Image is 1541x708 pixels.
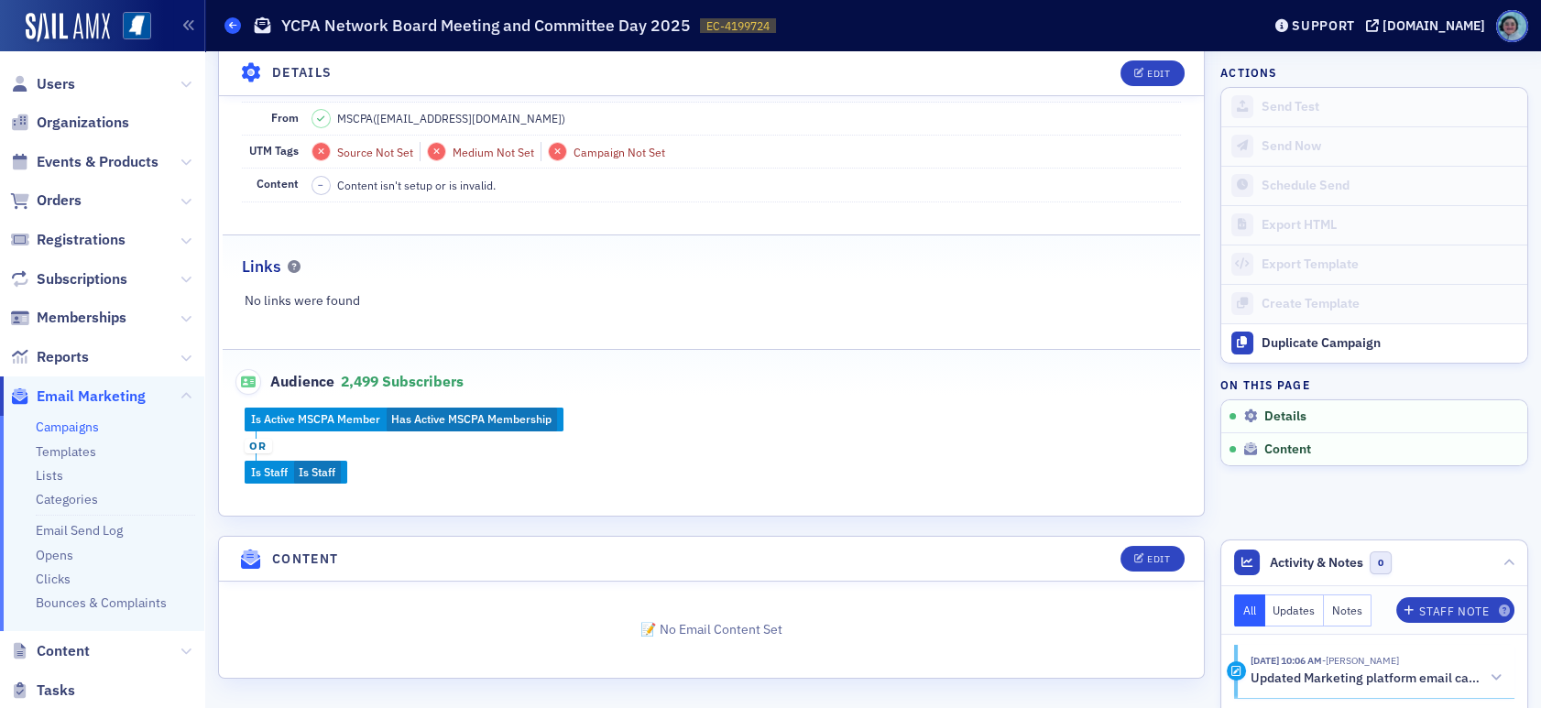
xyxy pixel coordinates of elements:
h4: Details [272,64,333,83]
button: Updated Marketing platform email campaign: YCPA Network Board Meeting and Committee Day 2025 [1251,669,1502,688]
button: Duplicate Campaign [1221,323,1527,363]
span: Orders [37,191,82,211]
div: Support [1292,17,1355,34]
button: Notes [1324,594,1372,626]
div: Duplicate Campaign [1262,335,1518,352]
h5: Updated Marketing platform email campaign: YCPA Network Board Meeting and Committee Day 2025 [1251,670,1484,687]
span: Profile [1496,10,1528,42]
img: SailAMX [26,13,110,42]
a: Content [10,641,90,661]
span: 2,499 Subscribers [341,372,464,390]
span: 0 [1370,551,1393,574]
span: Memberships [37,308,126,328]
a: Registrations [10,230,126,250]
span: Content isn't setup or is invalid. [337,177,496,193]
div: Schedule Send [1262,178,1518,194]
a: Memberships [10,308,126,328]
h4: Content [272,550,339,569]
a: Templates [36,443,96,460]
span: 📝 [640,621,660,637]
button: [DOMAIN_NAME] [1366,19,1492,32]
span: Content [1264,441,1311,458]
h2: Links [242,255,281,278]
a: Opens [36,547,73,563]
span: Organizations [37,113,129,133]
div: Export Template [1262,256,1518,273]
a: Events & Products [10,152,158,172]
a: Clicks [36,571,71,587]
h4: On this page [1220,376,1528,393]
button: All [1234,594,1265,626]
span: Content [257,176,299,191]
a: Subscriptions [10,269,127,289]
a: Lists [36,467,63,484]
div: Export HTML [1262,217,1518,234]
span: – [318,179,323,191]
span: Registrations [37,230,126,250]
button: Updates [1265,594,1325,626]
a: View Homepage [110,12,151,43]
span: Activity & Notes [1270,553,1363,572]
h4: Actions [1220,64,1277,81]
div: No links were found [223,291,1201,310]
button: Staff Note [1396,597,1514,623]
a: Tasks [10,681,75,701]
span: Content [37,641,90,661]
span: Audience [235,369,335,395]
span: Events & Products [37,152,158,172]
time: 7/28/2025 10:06 AM [1251,654,1322,667]
a: Organizations [10,113,129,133]
img: SailAMX [123,12,151,40]
h1: YCPA Network Board Meeting and Committee Day 2025 [281,15,691,37]
div: Staff Note [1419,606,1489,616]
a: Categories [36,491,98,507]
span: UTM Tags [249,143,299,158]
div: Activity [1227,661,1246,681]
span: Rachel Shirley [1322,654,1399,667]
span: From [271,110,299,125]
div: Edit [1147,554,1170,564]
span: EC-4199724 [706,18,770,34]
button: Edit [1120,546,1184,572]
div: Send Test [1262,99,1518,115]
span: Details [1264,408,1306,425]
span: MSCPA ( [EMAIL_ADDRESS][DOMAIN_NAME] ) [337,110,565,126]
div: Send Now [1262,138,1518,155]
button: Edit [1120,60,1184,86]
a: Orders [10,191,82,211]
span: No Email Content Set [219,582,1204,678]
div: Edit [1147,69,1170,79]
a: Campaigns [36,419,99,435]
a: Email Marketing [10,387,146,407]
div: Create Template [1262,296,1518,312]
span: Source Not Set [337,145,413,159]
a: Reports [10,347,89,367]
div: [DOMAIN_NAME] [1383,17,1485,34]
a: Bounces & Complaints [36,594,167,611]
span: Email Marketing [37,387,146,407]
span: Medium Not Set [453,145,534,159]
span: Users [37,74,75,94]
span: Subscriptions [37,269,127,289]
a: Email Send Log [36,522,123,539]
span: Campaign Not Set [574,145,665,159]
span: Reports [37,347,89,367]
span: Tasks [37,681,75,701]
a: Users [10,74,75,94]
